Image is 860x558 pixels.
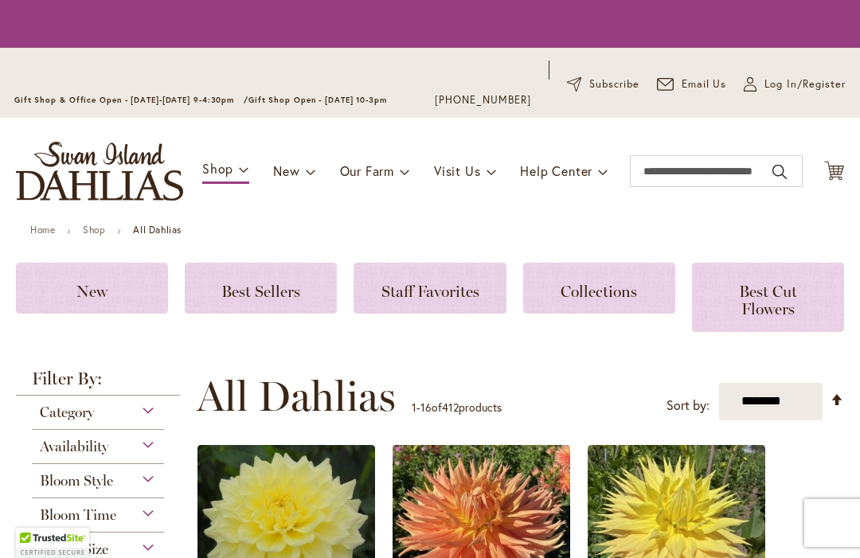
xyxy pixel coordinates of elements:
[589,76,639,92] span: Subscribe
[420,400,432,415] span: 16
[666,391,709,420] label: Sort by:
[16,263,168,314] a: New
[40,472,113,490] span: Bloom Style
[76,282,107,301] span: New
[16,142,183,201] a: store logo
[692,263,844,332] a: Best Cut Flowers
[197,373,396,420] span: All Dahlias
[523,263,675,314] a: Collections
[764,76,846,92] span: Log In/Register
[202,160,233,177] span: Shop
[682,76,727,92] span: Email Us
[657,76,727,92] a: Email Us
[434,162,480,179] span: Visit Us
[40,506,116,524] span: Bloom Time
[561,282,637,301] span: Collections
[435,92,531,108] a: [PHONE_NUMBER]
[14,95,248,105] span: Gift Shop & Office Open - [DATE]-[DATE] 9-4:30pm /
[412,395,502,420] p: - of products
[739,282,797,318] span: Best Cut Flowers
[520,162,592,179] span: Help Center
[40,404,94,421] span: Category
[567,76,639,92] a: Subscribe
[83,224,105,236] a: Shop
[30,224,55,236] a: Home
[248,95,387,105] span: Gift Shop Open - [DATE] 10-3pm
[354,263,506,314] a: Staff Favorites
[340,162,394,179] span: Our Farm
[40,438,108,455] span: Availability
[744,76,846,92] a: Log In/Register
[273,162,299,179] span: New
[772,159,787,185] button: Search
[133,224,182,236] strong: All Dahlias
[442,400,459,415] span: 412
[221,282,300,301] span: Best Sellers
[185,263,337,314] a: Best Sellers
[12,501,57,546] iframe: Launch Accessibility Center
[412,400,416,415] span: 1
[381,282,479,301] span: Staff Favorites
[16,370,180,396] strong: Filter By:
